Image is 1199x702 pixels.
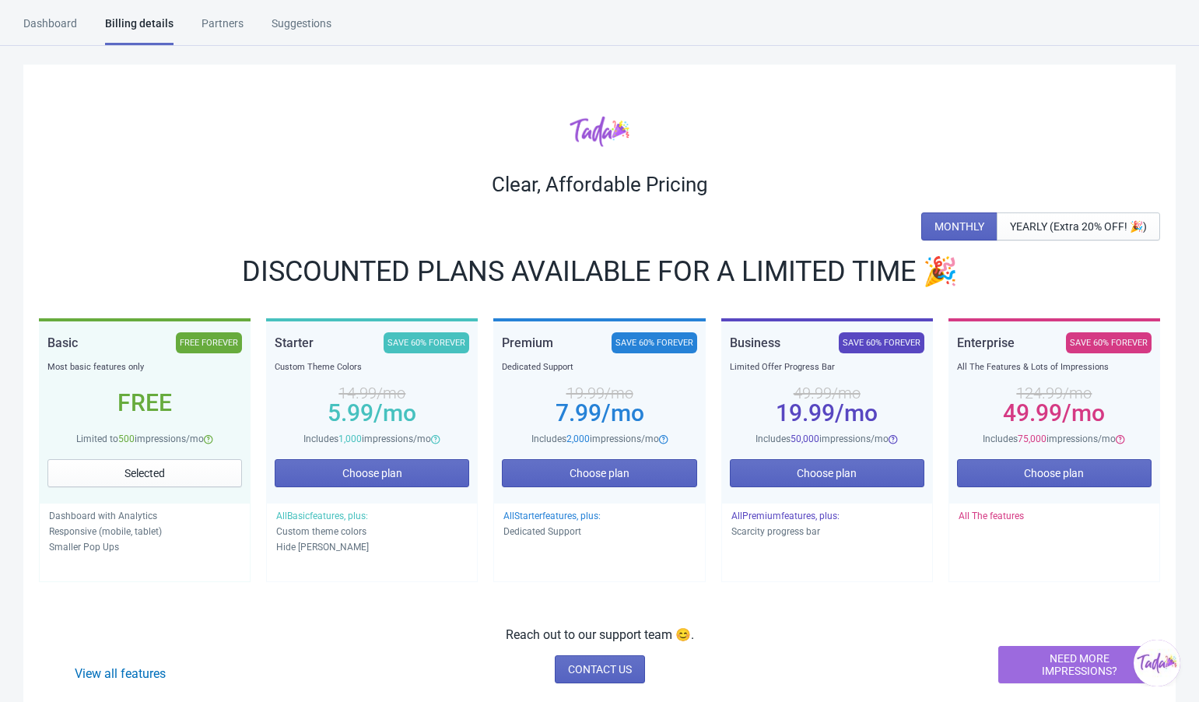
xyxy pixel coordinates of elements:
[934,220,984,233] span: MONTHLY
[47,332,78,353] div: Basic
[23,16,77,43] div: Dashboard
[202,16,244,43] div: Partners
[730,387,924,399] div: 49.99 /mo
[503,524,695,539] p: Dedicated Support
[566,433,590,444] span: 2,000
[730,332,780,353] div: Business
[997,212,1160,240] button: YEARLY (Extra 20% OFF! 🎉)
[568,663,632,676] span: CONTACT US
[49,539,240,555] p: Smaller Pop Ups
[275,407,469,419] div: 5.99
[49,524,240,539] p: Responsive (mobile, tablet)
[373,399,416,426] span: /mo
[791,433,819,444] span: 50,000
[1018,433,1046,444] span: 75,000
[342,467,402,479] span: Choose plan
[731,524,923,539] p: Scarcity progress bar
[1011,652,1147,677] span: NEED MORE IMPRESSIONS?
[797,467,857,479] span: Choose plan
[384,332,469,353] div: SAVE 60% FOREVER
[531,433,659,444] span: Includes impressions/mo
[276,539,468,555] p: Hide [PERSON_NAME]
[272,16,331,43] div: Suggestions
[730,407,924,419] div: 19.99
[756,433,889,444] span: Includes impressions/mo
[601,399,644,426] span: /mo
[275,332,314,353] div: Starter
[1134,640,1183,686] iframe: chat widget
[75,666,166,681] a: View all features
[47,397,242,409] div: Free
[49,508,240,524] p: Dashboard with Analytics
[502,407,696,419] div: 7.99
[275,387,469,399] div: 14.99 /mo
[921,212,997,240] button: MONTHLY
[1066,332,1152,353] div: SAVE 60% FOREVER
[957,459,1152,487] button: Choose plan
[730,360,924,375] div: Limited Offer Progress Bar
[124,467,165,479] span: Selected
[957,332,1015,353] div: Enterprise
[39,259,1160,284] div: DISCOUNTED PLANS AVAILABLE FOR A LIMITED TIME 🎉
[998,646,1160,683] button: NEED MORE IMPRESSIONS?
[502,387,696,399] div: 19.99 /mo
[730,459,924,487] button: Choose plan
[1024,467,1084,479] span: Choose plan
[957,387,1152,399] div: 124.99 /mo
[275,360,469,375] div: Custom Theme Colors
[105,16,174,45] div: Billing details
[957,407,1152,419] div: 49.99
[731,511,840,521] span: All Premium features, plus:
[570,115,629,147] img: tadacolor.png
[502,360,696,375] div: Dedicated Support
[570,467,629,479] span: Choose plan
[502,459,696,487] button: Choose plan
[47,360,242,375] div: Most basic features only
[957,360,1152,375] div: All The Features & Lots of Impressions
[39,172,1160,197] div: Clear, Affordable Pricing
[839,332,924,353] div: SAVE 60% FOREVER
[959,511,1024,521] span: All The features
[276,524,468,539] p: Custom theme colors
[612,332,697,353] div: SAVE 60% FOREVER
[502,332,553,353] div: Premium
[276,511,368,521] span: All Basic features, plus:
[503,511,601,521] span: All Starter features, plus:
[176,332,242,353] div: FREE FOREVER
[1010,220,1147,233] span: YEARLY (Extra 20% OFF! 🎉)
[555,655,645,683] a: CONTACT US
[47,459,242,487] button: Selected
[506,626,694,644] p: Reach out to our support team 😊.
[47,431,242,447] div: Limited to impressions/mo
[338,433,362,444] span: 1,000
[118,433,135,444] span: 500
[303,433,431,444] span: Includes impressions/mo
[835,399,878,426] span: /mo
[983,433,1116,444] span: Includes impressions/mo
[1062,399,1105,426] span: /mo
[275,459,469,487] button: Choose plan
